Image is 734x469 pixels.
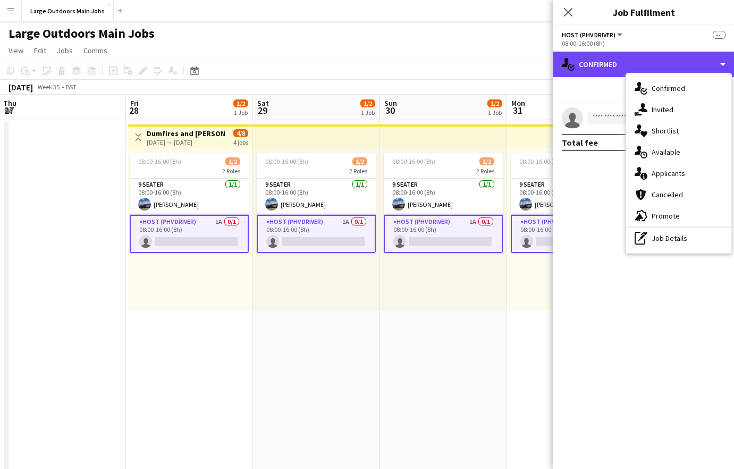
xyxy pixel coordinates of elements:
div: Available [626,141,731,163]
div: 08:00-16:00 (8h) [562,39,725,47]
a: View [4,44,28,57]
span: 08:00-16:00 (8h) [519,157,562,165]
span: Sun [384,98,397,108]
button: Host (PHV Driver) [562,31,624,39]
span: 1/2 [360,99,375,107]
div: Cancelled [626,184,731,205]
div: Confirmed [553,52,734,77]
a: Edit [30,44,50,57]
span: Thu [3,98,16,108]
a: Jobs [53,44,77,57]
span: 27 [2,104,16,116]
span: 08:00-16:00 (8h) [265,157,308,165]
app-card-role: Host (PHV Driver)1A0/108:00-16:00 (8h) [257,215,376,253]
div: [DATE] → [DATE] [147,138,226,146]
app-card-role: Host (PHV Driver)1A0/108:00-16:00 (8h) [130,215,249,253]
div: Shortlist [626,120,731,141]
app-card-role: 9 Seater1/108:00-16:00 (8h)[PERSON_NAME] [384,179,503,215]
app-job-card: 08:00-16:00 (8h)1/22 Roles9 Seater1/108:00-16:00 (8h)[PERSON_NAME]Host (PHV Driver)1A0/108:00-16:... [384,153,503,253]
span: Host (PHV Driver) [562,31,615,39]
span: 31 [510,104,525,116]
div: Invited [626,99,731,120]
span: Comms [83,46,107,55]
div: 4 jobs [233,137,248,146]
div: Job Details [626,228,731,249]
h3: Dumfires and [PERSON_NAME] Scenic [147,129,226,138]
app-card-role: Host (PHV Driver)1A0/108:00-16:00 (8h) [384,215,503,253]
div: 1 Job [361,108,375,116]
span: -- [713,31,725,39]
app-card-role: 9 Seater1/108:00-16:00 (8h)[PERSON_NAME] [130,179,249,215]
h1: Large Outdoors Main Jobs [9,26,155,41]
div: Applicants [626,163,731,184]
div: BST [66,83,77,91]
span: 2 Roles [476,167,494,175]
span: Sat [257,98,269,108]
app-job-card: 08:00-16:00 (8h)1/22 Roles9 Seater1/108:00-16:00 (8h)[PERSON_NAME]Host (PHV Driver)1A0/108:00-16:... [130,153,249,253]
div: Promote [626,205,731,227]
a: Comms [79,44,112,57]
span: 4/8 [233,129,248,137]
app-card-role: 9 Seater1/108:00-16:00 (8h)[PERSON_NAME] [511,179,630,215]
div: 1 Job [234,108,248,116]
span: Jobs [57,46,73,55]
span: 1/2 [352,157,367,165]
span: 08:00-16:00 (8h) [392,157,435,165]
div: 1 Job [488,108,502,116]
span: Edit [34,46,46,55]
button: Large Outdoors Main Jobs [22,1,114,21]
span: 28 [129,104,139,116]
span: Mon [511,98,525,108]
span: 29 [256,104,269,116]
div: [DATE] [9,82,33,93]
span: View [9,46,23,55]
span: 2 Roles [222,167,240,175]
span: 1/2 [225,157,240,165]
span: 30 [383,104,397,116]
app-card-role: Host (PHV Driver)1A0/108:00-16:00 (8h) [511,215,630,253]
span: 1/2 [487,99,502,107]
span: Week 35 [35,83,62,91]
span: 2 Roles [349,167,367,175]
app-card-role: 9 Seater1/108:00-16:00 (8h)[PERSON_NAME] [257,179,376,215]
span: 1/2 [479,157,494,165]
span: 08:00-16:00 (8h) [138,157,181,165]
div: Total fee [562,137,598,148]
h3: Job Fulfilment [553,5,734,19]
app-job-card: 08:00-16:00 (8h)1/22 Roles9 Seater1/108:00-16:00 (8h)[PERSON_NAME]Host (PHV Driver)1A0/108:00-16:... [257,153,376,253]
span: 1/2 [233,99,248,107]
div: Confirmed [626,78,731,99]
app-job-card: 08:00-16:00 (8h)1/22 Roles9 Seater1/108:00-16:00 (8h)[PERSON_NAME]Host (PHV Driver)1A0/108:00-16:... [511,153,630,253]
span: Fri [130,98,139,108]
